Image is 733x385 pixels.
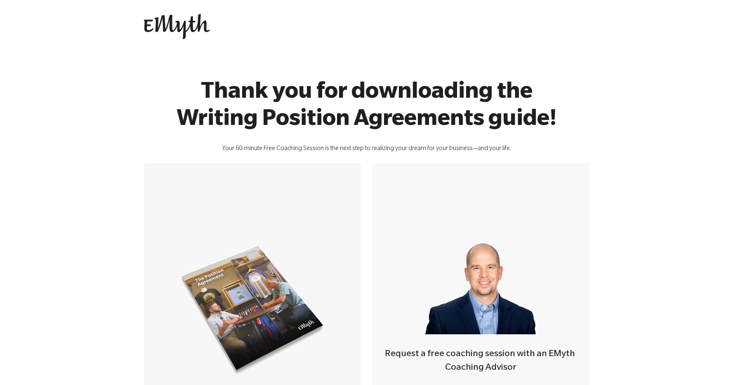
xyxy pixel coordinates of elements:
iframe: Chat Widget [692,345,733,385]
img: Smart-business-coach.png [421,228,540,334]
img: EMyth [144,14,210,40]
h1: Thank you for downloading the Writing Position Agreements guide! [169,80,565,135]
h4: Request a free coaching session with an EMyth Coaching Advisor [372,348,589,376]
span: Your 60-minute Free Coaching Session is the next step to realizing your dream for your business—a... [222,146,511,153]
